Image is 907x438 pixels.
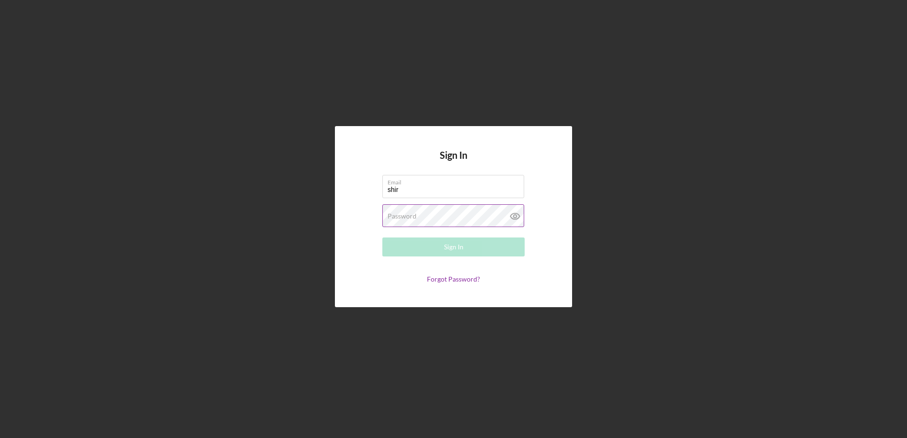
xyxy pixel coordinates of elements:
label: Email [388,175,524,186]
h4: Sign In [440,150,467,175]
a: Forgot Password? [427,275,480,283]
button: Sign In [382,237,525,256]
label: Password [388,212,416,220]
div: Sign In [444,237,463,256]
